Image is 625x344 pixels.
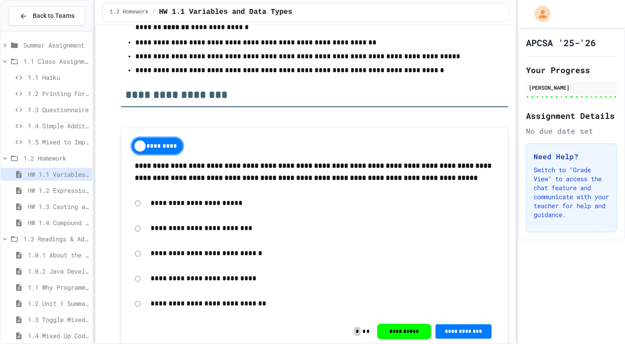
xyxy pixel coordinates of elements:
[28,73,89,82] span: 1.1 Haiku
[534,165,609,219] p: Switch to "Grade View" to access the chat feature and communicate with your teacher for help and ...
[28,266,89,276] span: 1.0.2 Java Development Environments
[28,170,89,179] span: HW 1.1 Variables and Data Types
[28,186,89,195] span: HW 1.2 Expressions and Assignment Statements
[8,6,85,26] button: Back to Teams
[28,283,89,292] span: 1.1 Why Programming? Why [GEOGRAPHIC_DATA]?
[28,105,89,114] span: 1.3 Questionnaire
[28,202,89,211] span: HW 1.3 Casting and Ranges of Variables
[526,36,596,49] h1: APCSA '25-'26
[152,9,155,16] span: /
[28,121,89,131] span: 1.4 Simple Addition
[28,250,89,260] span: 1.0.1 About the AP CS A Exam
[529,83,614,91] div: [PERSON_NAME]
[28,315,89,324] span: 1.3 Toggle Mixed Up or Write Code Practice
[23,40,89,50] span: Summer Assignment
[534,151,609,162] h3: Need Help?
[33,11,74,21] span: Back to Teams
[526,64,617,76] h2: Your Progress
[159,7,293,17] span: HW 1.1 Variables and Data Types
[526,109,617,122] h2: Assignment Details
[28,89,89,98] span: 1.2 Printing Formatting
[23,57,89,66] span: 1.1 Class Assignments
[526,126,617,136] div: No due date set
[23,153,89,163] span: 1.2 Homework
[28,299,89,308] span: 1.2 Unit 1 Summary
[28,331,89,340] span: 1.4 Mixed Up Code Practice
[28,137,89,147] span: 1.5 Mixed to Improper to Mixed Fraction
[110,9,148,16] span: 1.2 Homework
[525,4,553,24] div: My Account
[23,234,89,244] span: 1.3 Readings & Additional Practice
[28,218,89,227] span: HW 1.4 Compound Assignment Operators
